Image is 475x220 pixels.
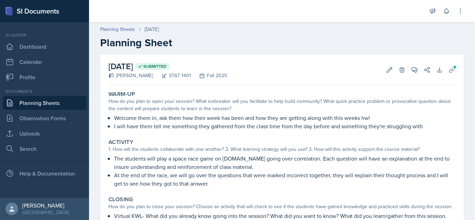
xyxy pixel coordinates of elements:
[22,209,69,216] div: [GEOGRAPHIC_DATA]
[114,122,456,130] p: I will have them tell me something they gathered from the class time from the day before and some...
[3,111,86,125] a: Observation Forms
[153,72,191,79] div: STAT 1401
[3,40,86,54] a: Dashboard
[191,72,227,79] div: Fall 2025
[143,64,167,69] span: Submitted
[100,36,464,49] h2: Planning Sheet
[114,154,456,171] p: The students will play a space race game on [DOMAIN_NAME] going over correlation. Each question w...
[3,88,86,95] div: Documents
[114,212,456,220] p: Virtual KWL- What did you already know going into the session? What did you want to know? What di...
[3,142,86,156] a: Search
[108,60,227,73] h2: [DATE]
[3,96,86,110] a: Planning Sheets
[3,55,86,69] a: Calendar
[108,98,456,112] div: How do you plan to open your session? What icebreaker will you facilitate to help build community...
[108,139,133,146] label: Activity
[3,32,86,38] div: Si leader
[108,146,456,153] div: 1. How will the students collaborate with one another? 2. What learning strategy will you use? 3....
[108,196,133,203] label: Closing
[3,166,86,180] div: Help & Documentation
[145,26,159,33] div: [DATE]
[114,114,456,122] p: Welcome them in, ask them how their week has been and how they are getting along with this weeks hw!
[108,203,456,210] div: How do you plan to close your session? Choose an activity that will check to see if the students ...
[100,26,135,33] a: Planning Sheets
[22,202,69,209] div: [PERSON_NAME]
[3,70,86,84] a: Profile
[108,91,135,98] label: Warm-Up
[108,72,153,79] div: [PERSON_NAME]
[114,171,456,188] p: At the end of the race, we will go over the questions that were marked incorrect together, they w...
[3,127,86,140] a: Uploads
